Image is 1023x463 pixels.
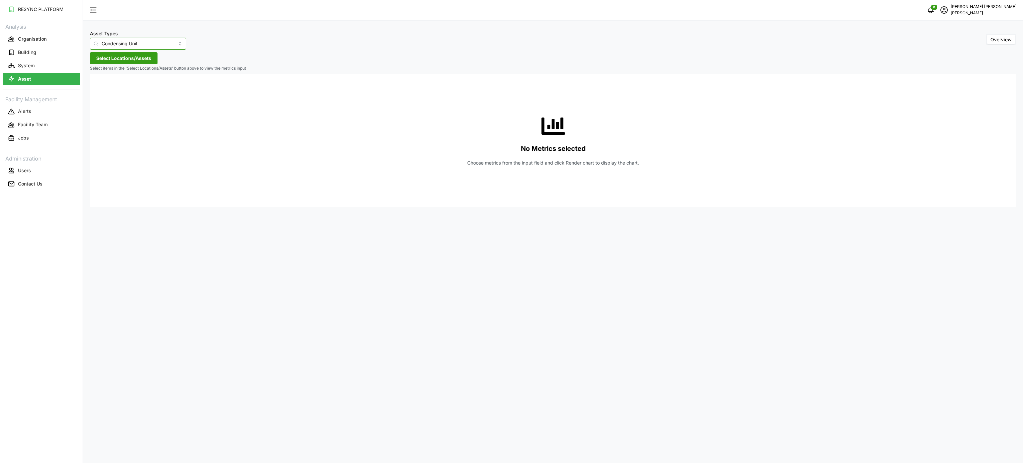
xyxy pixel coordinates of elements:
button: schedule [937,3,951,17]
p: Alerts [18,108,31,115]
a: Alerts [3,105,80,118]
button: Building [3,46,80,58]
a: Facility Team [3,118,80,132]
button: Facility Team [3,119,80,131]
p: Asset [18,76,31,82]
p: [PERSON_NAME] [PERSON_NAME] [951,4,1016,10]
button: Select Locations/Assets [90,52,158,64]
p: No Metrics selected [521,143,586,154]
button: Alerts [3,106,80,118]
p: Facility Team [18,121,48,128]
a: Building [3,46,80,59]
a: System [3,59,80,72]
button: RESYNC PLATFORM [3,3,80,15]
span: 0 [933,5,935,10]
a: RESYNC PLATFORM [3,3,80,16]
p: RESYNC PLATFORM [18,6,64,13]
p: Choose metrics from the input field and click Render chart to display the chart. [467,160,639,166]
button: Organisation [3,33,80,45]
a: Organisation [3,32,80,46]
button: Users [3,165,80,177]
button: Jobs [3,132,80,144]
p: Organisation [18,36,47,42]
a: Contact Us [3,177,80,191]
a: Users [3,164,80,177]
p: Analysis [3,21,80,31]
p: [PERSON_NAME] [951,10,1016,16]
button: Contact Us [3,178,80,190]
a: Asset [3,72,80,86]
p: Building [18,49,36,56]
p: Administration [3,153,80,163]
button: notifications [924,3,937,17]
button: Asset [3,73,80,85]
span: Overview [990,37,1012,42]
p: Contact Us [18,181,43,187]
label: Asset Types [90,30,118,37]
button: System [3,60,80,72]
a: Jobs [3,132,80,145]
p: System [18,62,35,69]
p: Facility Management [3,94,80,104]
p: Jobs [18,135,29,141]
p: Users [18,167,31,174]
p: Select items in the 'Select Locations/Assets' button above to view the metrics input [90,66,1016,71]
span: Select Locations/Assets [96,53,151,64]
